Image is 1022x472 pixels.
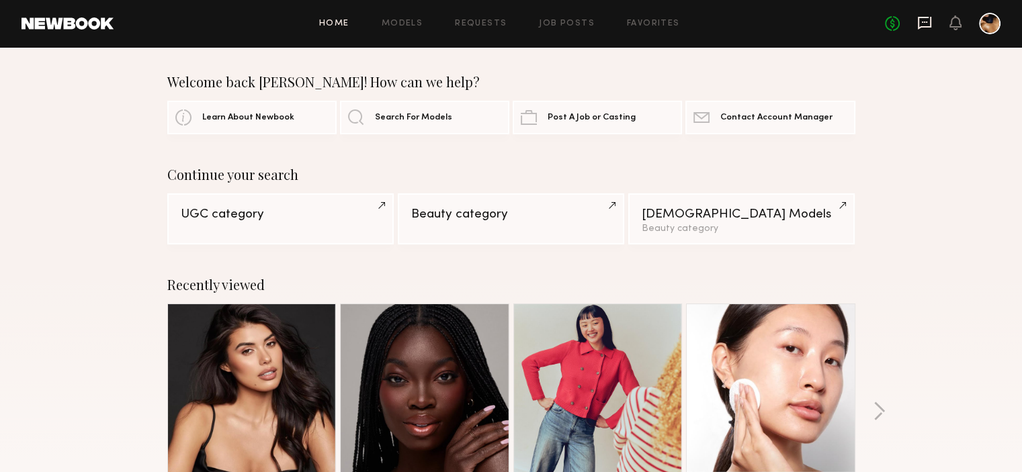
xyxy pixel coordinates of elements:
[167,193,394,244] a: UGC category
[642,224,841,234] div: Beauty category
[202,113,294,122] span: Learn About Newbook
[513,101,682,134] a: Post A Job or Casting
[167,101,337,134] a: Learn About Newbook
[548,113,636,122] span: Post A Job or Casting
[642,208,841,221] div: [DEMOGRAPHIC_DATA] Models
[319,19,349,28] a: Home
[720,113,833,122] span: Contact Account Manager
[685,101,855,134] a: Contact Account Manager
[411,208,611,221] div: Beauty category
[382,19,423,28] a: Models
[627,19,680,28] a: Favorites
[539,19,595,28] a: Job Posts
[167,277,855,293] div: Recently viewed
[398,193,624,244] a: Beauty category
[375,113,452,122] span: Search For Models
[340,101,509,134] a: Search For Models
[181,208,380,221] div: UGC category
[455,19,507,28] a: Requests
[628,193,855,244] a: [DEMOGRAPHIC_DATA] ModelsBeauty category
[167,74,855,90] div: Welcome back [PERSON_NAME]! How can we help?
[167,167,855,183] div: Continue your search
